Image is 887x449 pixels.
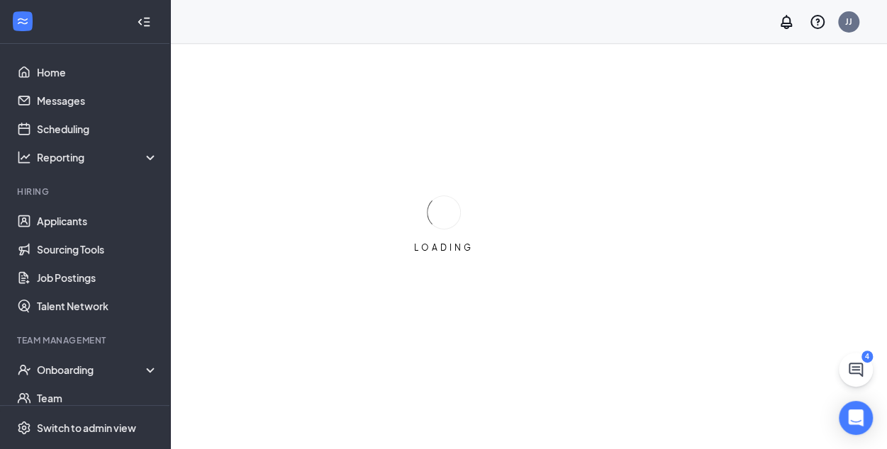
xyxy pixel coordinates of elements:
[839,401,873,435] div: Open Intercom Messenger
[37,235,158,263] a: Sourcing Tools
[37,363,146,377] div: Onboarding
[137,15,151,29] svg: Collapse
[861,351,873,363] div: 4
[37,150,159,164] div: Reporting
[37,384,158,412] a: Team
[16,14,30,28] svg: WorkstreamLogo
[17,150,31,164] svg: Analysis
[37,86,158,115] a: Messages
[408,241,479,254] div: LOADING
[778,13,795,30] svg: Notifications
[37,292,158,320] a: Talent Network
[847,361,864,378] svg: ChatActive
[17,421,31,435] svg: Settings
[37,207,158,235] a: Applicants
[17,334,155,346] div: Team Management
[839,353,873,387] button: ChatActive
[37,421,136,435] div: Switch to admin view
[845,16,852,28] div: JJ
[37,263,158,292] a: Job Postings
[17,363,31,377] svg: UserCheck
[17,186,155,198] div: Hiring
[809,13,826,30] svg: QuestionInfo
[37,115,158,143] a: Scheduling
[37,58,158,86] a: Home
